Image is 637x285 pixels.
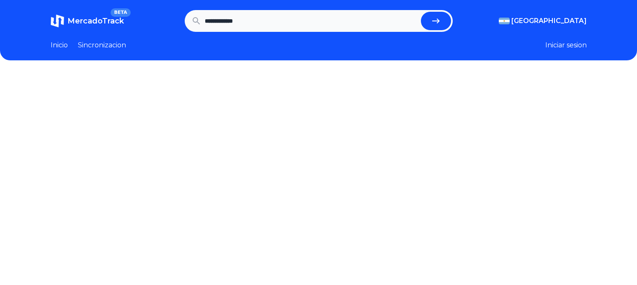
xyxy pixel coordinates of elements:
[67,16,124,26] span: MercadoTrack
[111,8,130,17] span: BETA
[51,14,124,28] a: MercadoTrackBETA
[499,16,587,26] button: [GEOGRAPHIC_DATA]
[545,40,587,50] button: Iniciar sesion
[499,18,510,24] img: Argentina
[51,14,64,28] img: MercadoTrack
[78,40,126,50] a: Sincronizacion
[511,16,587,26] span: [GEOGRAPHIC_DATA]
[51,40,68,50] a: Inicio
